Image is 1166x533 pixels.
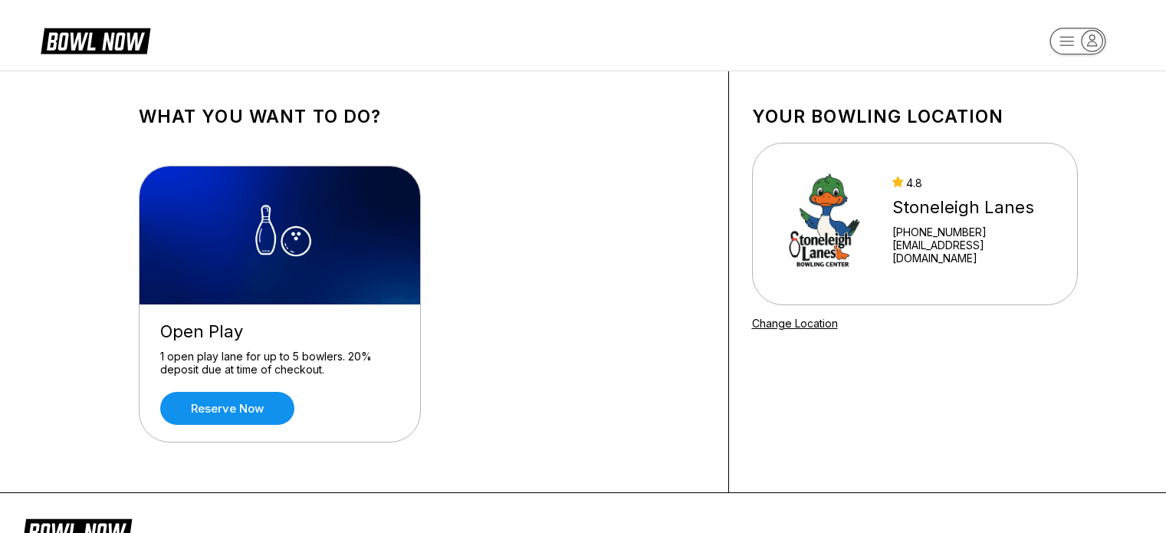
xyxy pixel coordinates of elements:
a: Reserve now [160,392,294,425]
div: 1 open play lane for up to 5 bowlers. 20% deposit due at time of checkout. [160,350,399,377]
h1: Your bowling location [752,106,1078,127]
a: Change Location [752,317,838,330]
div: [PHONE_NUMBER] [892,225,1056,239]
div: 4.8 [892,176,1056,189]
img: Open Play [140,166,422,304]
img: Stoneleigh Lanes [773,166,879,281]
h1: What you want to do? [139,106,705,127]
div: Open Play [160,321,399,342]
div: Stoneleigh Lanes [892,197,1056,218]
a: [EMAIL_ADDRESS][DOMAIN_NAME] [892,239,1056,265]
